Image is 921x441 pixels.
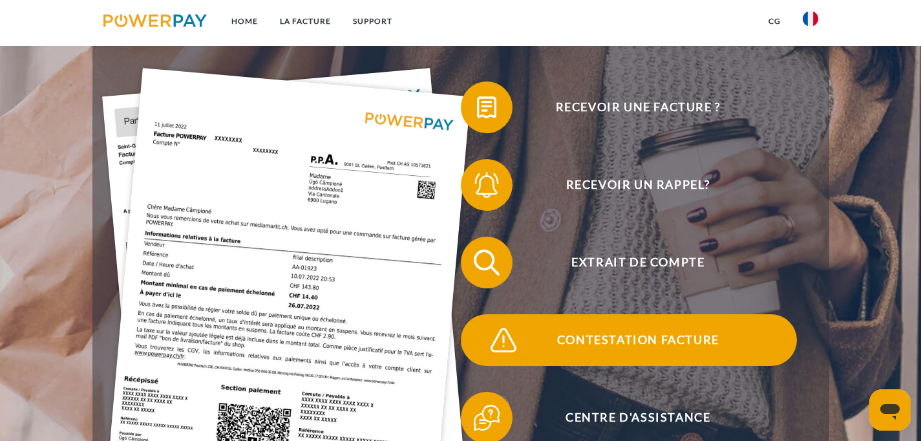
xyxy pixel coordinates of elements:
[103,14,207,27] img: logo-powerpay.svg
[803,11,818,27] img: fr
[480,237,796,288] span: Extrait de compte
[461,81,797,133] button: Recevoir une facture ?
[269,10,342,33] a: LA FACTURE
[471,246,503,279] img: qb_search.svg
[461,237,797,288] button: Extrait de compte
[480,81,796,133] span: Recevoir une facture ?
[471,91,503,124] img: qb_bill.svg
[471,169,503,201] img: qb_bell.svg
[869,389,911,431] iframe: Bouton de lancement de la fenêtre de messagerie
[487,324,520,356] img: qb_warning.svg
[480,159,796,211] span: Recevoir un rappel?
[220,10,269,33] a: Home
[342,10,403,33] a: Support
[757,10,792,33] a: CG
[461,159,797,211] button: Recevoir un rappel?
[461,314,797,366] button: Contestation Facture
[480,314,796,366] span: Contestation Facture
[471,402,503,434] img: qb_help.svg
